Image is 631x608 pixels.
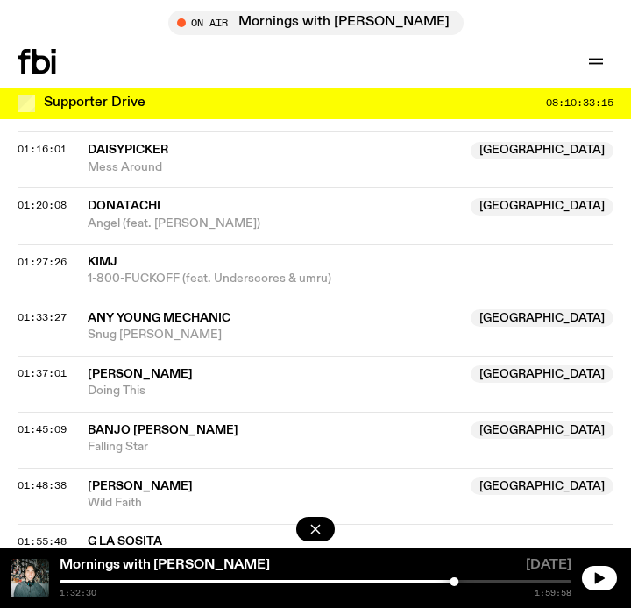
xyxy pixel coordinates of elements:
[18,310,67,324] span: 01:33:27
[18,425,67,435] button: 01:45:09
[18,142,67,156] span: 01:16:01
[18,366,67,380] span: 01:37:01
[88,271,613,287] span: 1-800-FUCKOFF (feat. Underscores & umru)
[471,198,613,216] span: [GEOGRAPHIC_DATA]
[546,98,613,108] span: 08:10:33:15
[18,369,67,378] button: 01:37:01
[88,424,238,436] span: Banjo [PERSON_NAME]
[535,589,571,597] span: 1:59:58
[18,313,67,322] button: 01:33:27
[88,312,230,324] span: Any Young Mechanic
[18,201,67,210] button: 01:20:08
[88,200,160,212] span: Donatachi
[18,255,67,269] span: 01:27:26
[88,216,613,232] span: Angel (feat. [PERSON_NAME])
[60,558,270,572] a: Mornings with [PERSON_NAME]
[526,559,571,576] span: [DATE]
[18,481,67,491] button: 01:48:38
[88,495,613,512] span: Wild Faith
[88,368,193,380] span: [PERSON_NAME]
[88,535,162,548] span: G La Sosita
[88,439,613,456] span: Falling Star
[168,11,464,35] button: On AirMornings with [PERSON_NAME]
[18,198,67,212] span: 01:20:08
[88,480,193,492] span: [PERSON_NAME]
[88,256,117,268] span: kimj
[471,477,613,495] span: [GEOGRAPHIC_DATA]
[471,421,613,439] span: [GEOGRAPHIC_DATA]
[88,383,613,399] span: Doing This
[88,327,613,343] span: Snug [PERSON_NAME]
[60,589,96,597] span: 1:32:30
[88,159,613,176] span: Mess Around
[18,422,67,436] span: 01:45:09
[18,145,67,154] button: 01:16:01
[471,142,613,159] span: [GEOGRAPHIC_DATA]
[11,559,49,597] img: Radio presenter Ben Hansen sits in front of a wall of photos and an fbi radio sign. Film photo. B...
[18,534,67,548] span: 01:55:48
[88,144,168,156] span: Daisypicker
[44,96,145,110] h3: Supporter Drive
[471,309,613,327] span: [GEOGRAPHIC_DATA]
[18,537,67,547] button: 01:55:48
[471,365,613,383] span: [GEOGRAPHIC_DATA]
[18,478,67,492] span: 01:48:38
[18,258,67,267] button: 01:27:26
